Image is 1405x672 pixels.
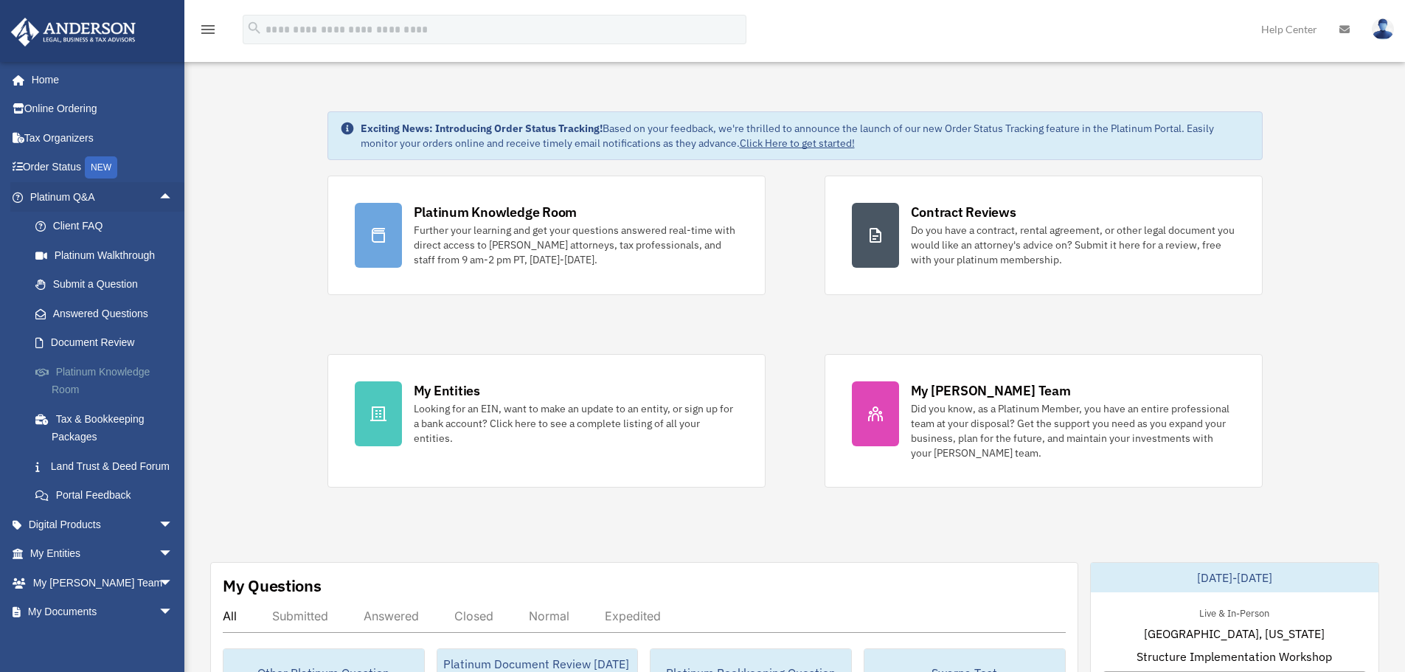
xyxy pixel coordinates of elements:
i: search [246,20,263,36]
a: Platinum Q&Aarrow_drop_up [10,182,195,212]
div: Platinum Knowledge Room [414,203,577,221]
a: Client FAQ [21,212,195,241]
div: NEW [85,156,117,179]
div: Based on your feedback, we're thrilled to announce the launch of our new Order Status Tracking fe... [361,121,1250,150]
a: My Entities Looking for an EIN, want to make an update to an entity, or sign up for a bank accoun... [327,354,766,488]
a: Platinum Walkthrough [21,240,195,270]
a: Platinum Knowledge Room Further your learning and get your questions answered real-time with dire... [327,176,766,295]
a: Portal Feedback [21,481,195,510]
div: Contract Reviews [911,203,1016,221]
a: Order StatusNEW [10,153,195,183]
span: arrow_drop_down [159,539,188,569]
a: My [PERSON_NAME] Team Did you know, as a Platinum Member, you have an entire professional team at... [825,354,1263,488]
a: Digital Productsarrow_drop_down [10,510,195,539]
a: Platinum Knowledge Room [21,357,195,404]
div: Further your learning and get your questions answered real-time with direct access to [PERSON_NAM... [414,223,738,267]
div: My Entities [414,381,480,400]
i: menu [199,21,217,38]
a: menu [199,26,217,38]
span: arrow_drop_up [159,182,188,212]
a: Document Review [21,328,195,358]
div: Expedited [605,609,661,623]
span: [GEOGRAPHIC_DATA], [US_STATE] [1144,625,1325,642]
img: Anderson Advisors Platinum Portal [7,18,140,46]
a: Submit a Question [21,270,195,299]
span: arrow_drop_down [159,597,188,628]
a: Contract Reviews Do you have a contract, rental agreement, or other legal document you would like... [825,176,1263,295]
div: My [PERSON_NAME] Team [911,381,1071,400]
div: All [223,609,237,623]
div: Looking for an EIN, want to make an update to an entity, or sign up for a bank account? Click her... [414,401,738,446]
div: Normal [529,609,569,623]
div: [DATE]-[DATE] [1091,563,1378,592]
div: Answered [364,609,419,623]
a: My Documentsarrow_drop_down [10,597,195,627]
div: Did you know, as a Platinum Member, you have an entire professional team at your disposal? Get th... [911,401,1235,460]
div: Live & In-Person [1187,604,1281,620]
div: Submitted [272,609,328,623]
div: Closed [454,609,493,623]
a: Tax & Bookkeeping Packages [21,404,195,451]
a: My Entitiesarrow_drop_down [10,539,195,569]
div: Do you have a contract, rental agreement, or other legal document you would like an attorney's ad... [911,223,1235,267]
a: Land Trust & Deed Forum [21,451,195,481]
a: Online Ordering [10,94,195,124]
span: arrow_drop_down [159,568,188,598]
span: Structure Implementation Workshop [1137,648,1332,665]
a: Tax Organizers [10,123,195,153]
a: Click Here to get started! [740,136,855,150]
a: Answered Questions [21,299,195,328]
strong: Exciting News: Introducing Order Status Tracking! [361,122,603,135]
a: My [PERSON_NAME] Teamarrow_drop_down [10,568,195,597]
span: arrow_drop_down [159,510,188,540]
div: My Questions [223,575,322,597]
a: Home [10,65,188,94]
img: User Pic [1372,18,1394,40]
